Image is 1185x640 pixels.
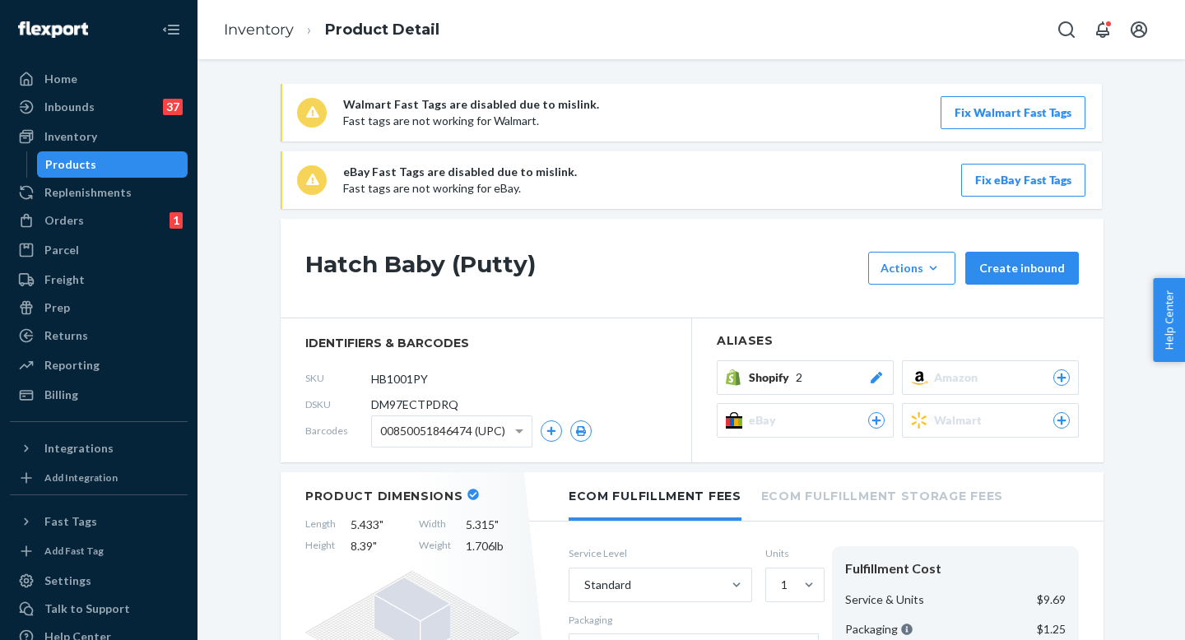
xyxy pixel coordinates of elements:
[419,517,451,533] span: Width
[44,573,91,589] div: Settings
[325,21,439,39] a: Product Detail
[845,621,913,638] p: Packaging
[351,538,404,554] span: 8.39
[10,541,188,561] a: Add Fast Tag
[419,538,451,554] span: Weight
[37,151,188,178] a: Products
[10,123,188,150] a: Inventory
[881,260,943,276] div: Actions
[902,360,1079,395] button: Amazon
[305,397,371,411] span: DSKU
[343,164,577,180] p: eBay Fast Tags are disabled due to mislink.
[941,96,1085,129] button: Fix Walmart Fast Tags
[1122,13,1155,46] button: Open account menu
[343,96,599,113] p: Walmart Fast Tags are disabled due to mislink.
[10,352,188,378] a: Reporting
[10,179,188,206] a: Replenishments
[224,21,294,39] a: Inventory
[10,382,188,408] a: Billing
[10,322,188,349] a: Returns
[10,568,188,594] a: Settings
[717,360,894,395] button: Shopify2
[305,424,371,438] span: Barcodes
[44,387,78,403] div: Billing
[749,369,796,386] span: Shopify
[10,94,188,120] a: Inbounds37
[18,21,88,38] img: Flexport logo
[371,397,458,413] span: DM97ECTPDRQ
[781,577,788,593] div: 1
[569,546,752,560] label: Service Level
[1037,591,1066,608] p: $9.69
[305,371,371,385] span: SKU
[10,468,188,488] a: Add Integration
[44,271,85,288] div: Freight
[934,369,984,386] span: Amazon
[765,546,819,560] label: Units
[10,237,188,263] a: Parcel
[44,601,130,617] div: Talk to Support
[569,613,819,627] p: Packaging
[845,591,924,608] p: Service & Units
[1086,13,1119,46] button: Open notifications
[569,472,741,521] li: Ecom Fulfillment Fees
[1037,621,1066,638] p: $1.25
[10,207,188,234] a: Orders1
[761,472,1003,517] li: Ecom Fulfillment Storage Fees
[10,596,188,622] a: Talk to Support
[305,335,667,351] span: identifiers & barcodes
[305,252,860,285] h1: Hatch Baby (Putty)
[305,489,463,503] h2: Product Dimensions
[466,538,519,554] span: 1.706 lb
[10,508,188,535] button: Fast Tags
[163,99,183,115] div: 37
[44,212,84,229] div: Orders
[44,99,95,115] div: Inbounds
[1153,278,1185,362] button: Help Center
[902,403,1079,438] button: Walmart
[351,517,404,533] span: 5.433
[44,299,70,316] div: Prep
[45,156,96,173] div: Products
[44,513,97,530] div: Fast Tags
[44,327,88,344] div: Returns
[343,180,577,197] p: Fast tags are not working for eBay.
[717,403,894,438] button: eBay
[44,357,100,373] div: Reporting
[44,128,97,145] div: Inventory
[495,517,499,531] span: "
[305,538,336,554] span: Height
[44,184,132,201] div: Replenishments
[155,13,188,46] button: Close Navigation
[380,417,505,445] span: 00850051846474 (UPC)
[583,577,584,593] input: Standard
[10,435,188,461] button: Integrations
[44,544,104,558] div: Add Fast Tag
[934,412,988,429] span: Walmart
[1050,13,1083,46] button: Open Search Box
[44,242,79,258] div: Parcel
[10,66,188,92] a: Home
[868,252,955,285] button: Actions
[44,471,118,485] div: Add Integration
[373,539,377,553] span: "
[44,71,77,87] div: Home
[10,267,188,293] a: Freight
[845,559,1066,578] div: Fulfillment Cost
[961,164,1085,197] button: Fix eBay Fast Tags
[584,577,631,593] div: Standard
[466,517,519,533] span: 5.315
[305,517,336,533] span: Length
[211,6,453,54] ol: breadcrumbs
[44,440,114,457] div: Integrations
[379,517,383,531] span: "
[10,294,188,321] a: Prep
[796,369,802,386] span: 2
[343,113,599,129] p: Fast tags are not working for Walmart.
[749,412,783,429] span: eBay
[170,212,183,229] div: 1
[717,335,1079,347] h2: Aliases
[965,252,1079,285] button: Create inbound
[779,577,781,593] input: 1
